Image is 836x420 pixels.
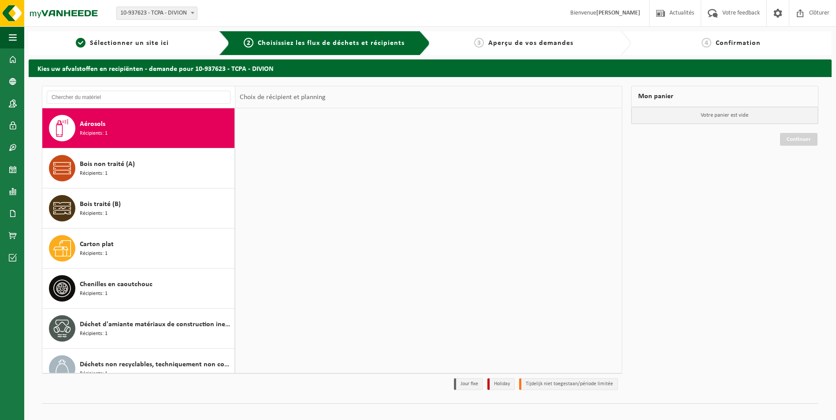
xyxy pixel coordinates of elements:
[702,38,711,48] span: 4
[80,119,105,129] span: Aérosols
[80,279,152,290] span: Chenilles en caoutchouc
[632,107,818,124] p: Votre panier est vide
[780,133,817,146] a: Continuer
[47,91,230,104] input: Chercher du matériel
[42,148,235,188] button: Bois non traité (A) Récipients: 1
[488,40,573,47] span: Aperçu de vos demandes
[519,378,618,390] li: Tijdelijk niet toegestaan/période limitée
[76,38,85,48] span: 1
[42,228,235,269] button: Carton plat Récipients: 1
[33,38,212,48] a: 1Sélectionner un site ici
[80,290,108,298] span: Récipients: 1
[244,38,253,48] span: 2
[474,38,484,48] span: 3
[80,169,108,178] span: Récipients: 1
[596,10,640,16] strong: [PERSON_NAME]
[42,108,235,148] button: Aérosols Récipients: 1
[116,7,197,20] span: 10-937623 - TCPA - DIVION
[42,309,235,349] button: Déchet d'amiante matériaux de construction inertes (non friable) Récipients: 1
[42,269,235,309] button: Chenilles en caoutchouc Récipients: 1
[716,40,761,47] span: Confirmation
[80,319,232,330] span: Déchet d'amiante matériaux de construction inertes (non friable)
[80,250,108,258] span: Récipients: 1
[80,370,108,378] span: Récipients: 1
[90,40,169,47] span: Sélectionner un site ici
[80,159,135,169] span: Bois non traité (A)
[117,7,197,19] span: 10-937623 - TCPA - DIVION
[42,349,235,389] button: Déchets non recyclables, techniquement non combustibles (combustibles) Récipients: 1
[487,378,515,390] li: Holiday
[235,86,330,108] div: Choix de récipient et planning
[42,188,235,228] button: Bois traité (B) Récipients: 1
[631,86,819,107] div: Mon panier
[80,199,121,210] span: Bois traité (B)
[80,239,114,250] span: Carton plat
[258,40,405,47] span: Choisissiez les flux de déchets et récipients
[29,59,832,77] h2: Kies uw afvalstoffen en recipiënten - demande pour 10-937623 - TCPA - DIVION
[80,359,232,370] span: Déchets non recyclables, techniquement non combustibles (combustibles)
[80,330,108,338] span: Récipients: 1
[80,129,108,138] span: Récipients: 1
[80,210,108,218] span: Récipients: 1
[454,378,483,390] li: Jour fixe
